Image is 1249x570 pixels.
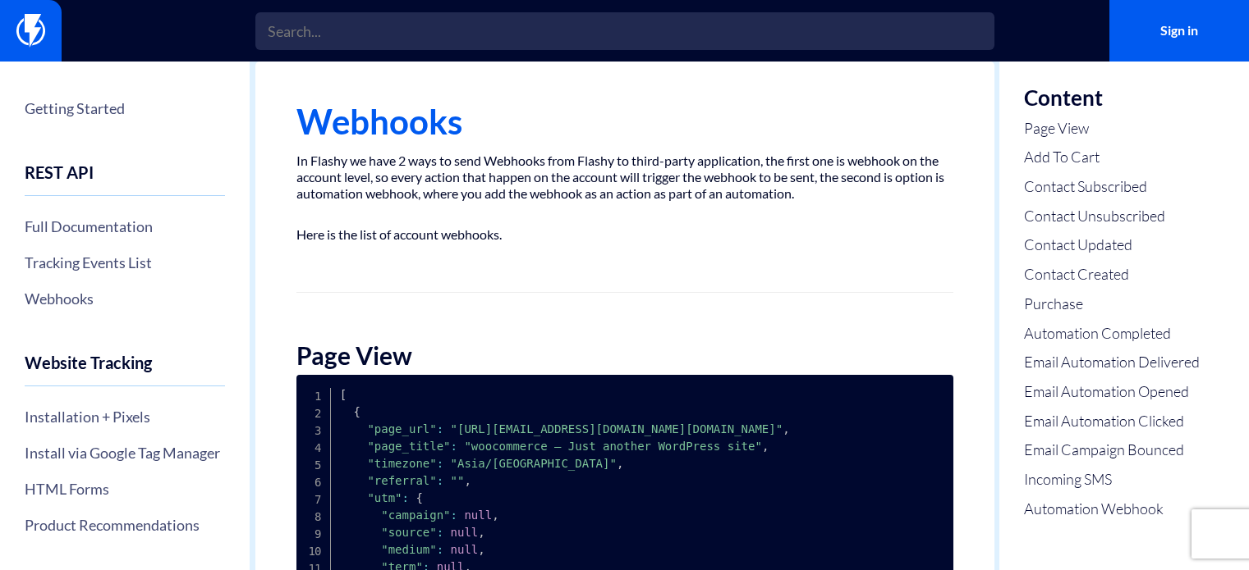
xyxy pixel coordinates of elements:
a: Contact Updated [1024,235,1200,256]
span: : [437,474,443,487]
input: Search... [255,12,994,50]
span: null [451,543,479,556]
span: "medium" [381,543,436,556]
h4: Website Tracking [25,353,225,386]
a: Installation + Pixels [25,403,225,431]
span: , [478,543,484,556]
span: : [437,526,443,539]
a: Tracking Events List [25,249,225,276]
a: Automation Webhook [1024,499,1200,520]
span: , [783,422,789,435]
a: Getting Started [25,94,225,122]
span: "timezone" [367,457,436,470]
a: Full Documentation [25,212,225,240]
span: "utm" [367,491,402,504]
span: : [451,440,457,453]
a: Webhooks [25,285,225,312]
a: HTML Forms [25,475,225,503]
span: , [762,440,769,453]
span: "referral" [367,474,436,487]
span: null [451,526,479,539]
a: Install via Google Tag Manager [25,439,225,467]
span: { [416,491,422,504]
span: , [492,508,498,522]
span: : [402,491,409,504]
a: Product Recommendations [25,511,225,539]
span: : [437,422,443,435]
a: Email Automation Delivered [1024,352,1200,373]
span: , [617,457,623,470]
p: In Flashy we have 2 ways to send Webhooks from Flashy to third-party application, the first one i... [296,153,953,202]
span: [ [340,388,347,401]
span: null [464,508,492,522]
span: "Asia/[GEOGRAPHIC_DATA]" [451,457,617,470]
span: : [437,543,443,556]
span: "source" [381,526,436,539]
span: "page_title" [367,440,450,453]
span: , [464,474,471,487]
p: Here is the list of account webhooks. [296,226,953,243]
a: Purchase [1024,294,1200,315]
a: Email Campaign Bounced [1024,440,1200,461]
a: Page View [1024,118,1200,139]
a: Add To Cart [1024,147,1200,168]
span: : [437,457,443,470]
span: , [478,526,484,539]
span: "campaign" [381,508,450,522]
span: "[URL][EMAIL_ADDRESS][DOMAIN_NAME][DOMAIN_NAME]" [451,422,783,435]
a: Email Automation Opened [1024,381,1200,403]
a: Automation Completed [1024,323,1200,344]
h4: REST API [25,163,225,196]
h1: Webhooks [296,103,953,140]
span: : [451,508,457,522]
span: "woocommerce – Just another WordPress site" [464,440,761,453]
h3: Content [1024,86,1200,110]
a: Contact Unsubscribed [1024,206,1200,227]
a: Contact Subscribed [1024,176,1200,198]
strong: Page View [296,340,412,370]
a: Contact Created [1024,264,1200,285]
span: { [354,405,360,418]
span: "page_url" [367,422,436,435]
a: Email Automation Clicked [1024,411,1200,432]
a: Incoming SMS [1024,469,1200,490]
span: "" [451,474,465,487]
